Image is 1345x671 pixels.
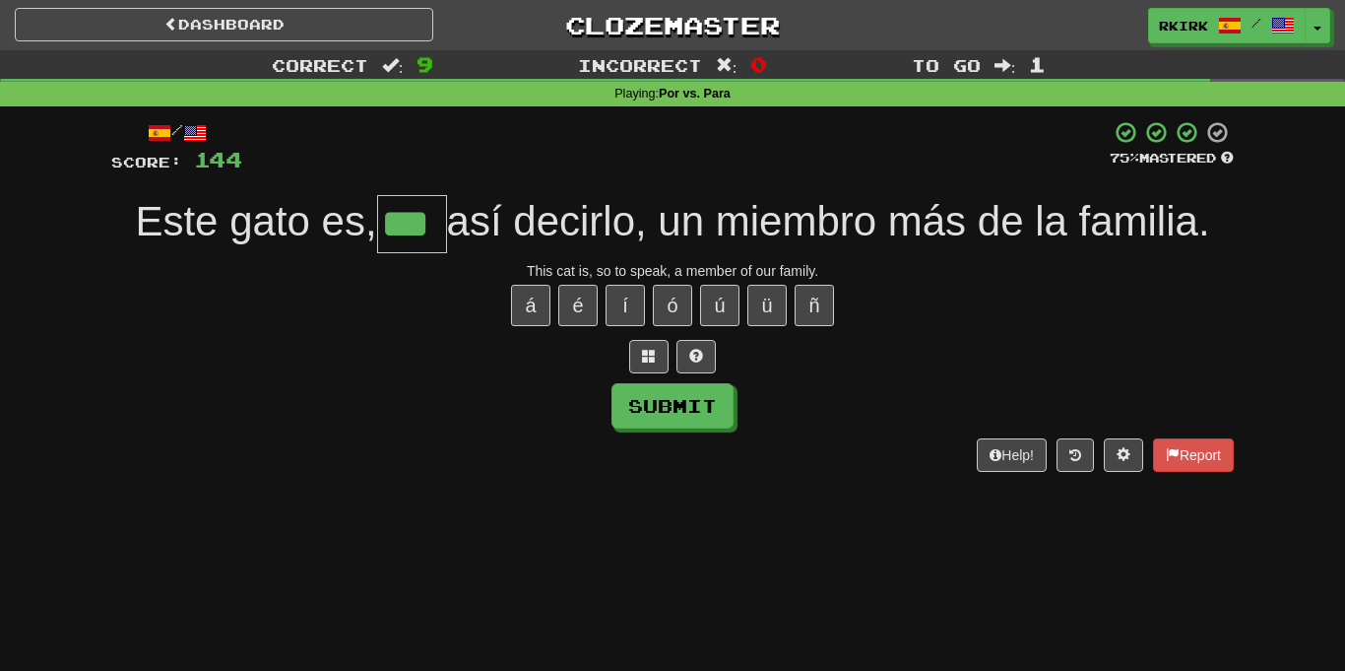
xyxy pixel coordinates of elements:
button: é [558,285,598,326]
span: To go [912,55,981,75]
button: í [606,285,645,326]
button: Report [1153,438,1234,472]
button: ü [747,285,787,326]
span: Correct [272,55,368,75]
button: ú [700,285,739,326]
button: ñ [795,285,834,326]
span: : [716,57,737,74]
span: / [1251,16,1261,30]
span: : [994,57,1016,74]
button: Round history (alt+y) [1057,438,1094,472]
span: : [382,57,404,74]
strong: Por vs. Para [659,87,731,101]
span: rkirk [1159,17,1208,34]
span: Incorrect [578,55,702,75]
span: 75 % [1110,150,1139,166]
span: 0 [750,52,767,76]
button: á [511,285,550,326]
button: ó [653,285,692,326]
div: Mastered [1110,150,1234,168]
span: 144 [194,147,242,171]
button: Submit [611,383,734,429]
span: Score: [111,154,182,170]
a: Clozemaster [463,8,881,42]
span: Este gato es, [135,198,376,244]
a: Dashboard [15,8,433,41]
span: así decirlo, un miembro más de la familia. [447,198,1210,244]
span: 9 [416,52,433,76]
div: / [111,120,242,145]
button: Single letter hint - you only get 1 per sentence and score half the points! alt+h [676,340,716,373]
button: Switch sentence to multiple choice alt+p [629,340,669,373]
button: Help! [977,438,1047,472]
span: 1 [1029,52,1046,76]
div: This cat is, so to speak, a member of our family. [111,261,1234,281]
a: rkirk / [1148,8,1306,43]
